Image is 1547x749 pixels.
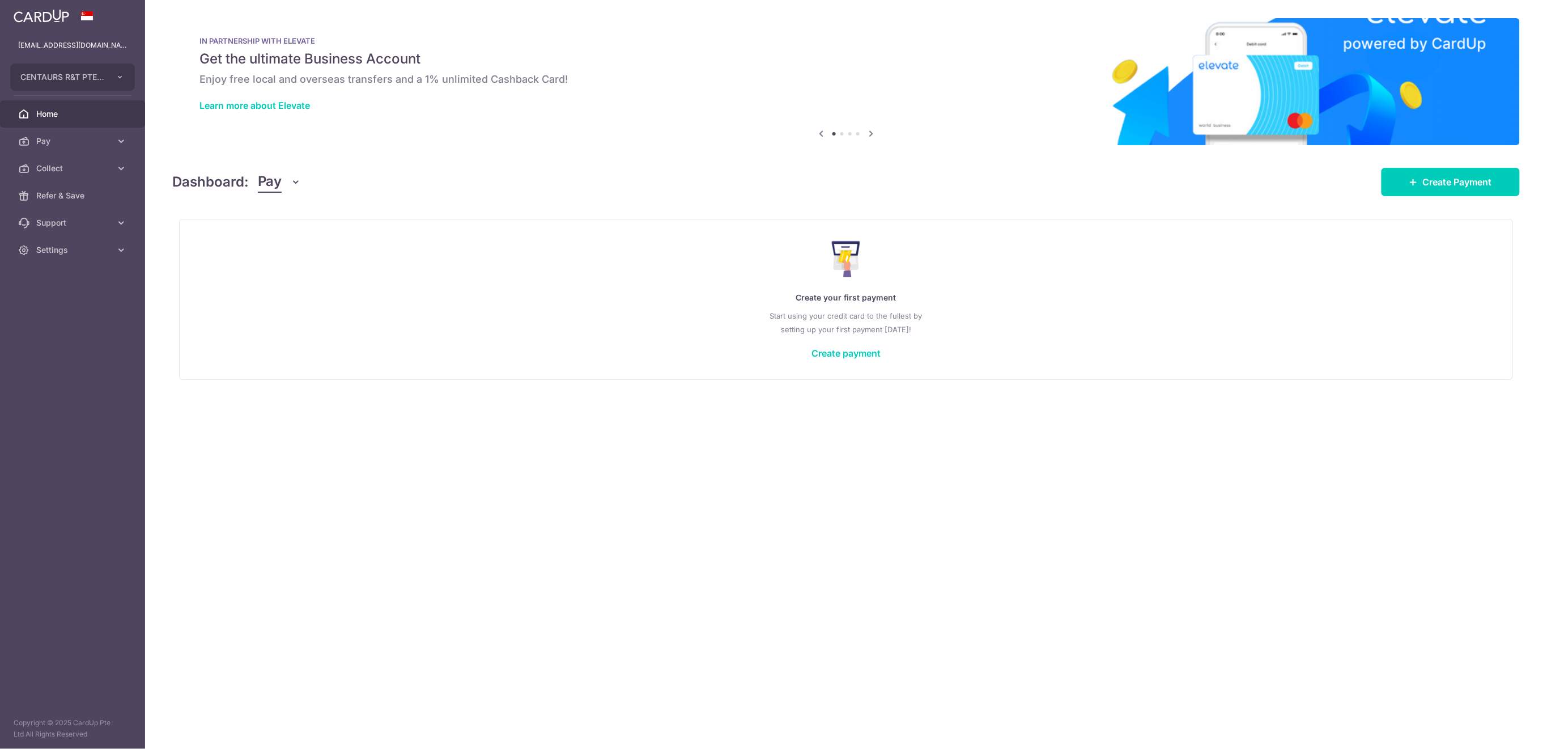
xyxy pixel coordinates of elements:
span: Home [36,108,111,120]
span: Settings [36,244,111,256]
p: Start using your credit card to the fullest by setting up your first payment [DATE]! [202,309,1490,336]
p: IN PARTNERSHIP WITH ELEVATE [199,36,1493,45]
p: [EMAIL_ADDRESS][DOMAIN_NAME] [18,40,127,51]
h6: Enjoy free local and overseas transfers and a 1% unlimited Cashback Card! [199,73,1493,86]
span: Pay [36,136,111,147]
a: Learn more about Elevate [199,100,310,111]
span: Help [25,8,49,18]
span: CENTAURS R&T PTE. LTD. [20,71,104,83]
button: Pay [258,171,301,193]
h5: Get the ultimate Business Account [199,50,1493,68]
span: Support [36,217,111,228]
span: Refer & Save [36,190,111,201]
a: Create payment [811,348,881,359]
button: CENTAURS R&T PTE. LTD. [10,64,135,91]
h4: Dashboard: [172,172,249,192]
p: Create your first payment [202,291,1490,304]
a: Create Payment [1382,168,1520,196]
img: CardUp [14,9,69,23]
img: Renovation banner [172,18,1520,145]
span: Create Payment [1423,175,1492,189]
img: Make Payment [832,241,861,277]
span: Pay [258,171,282,193]
span: Collect [36,163,111,174]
